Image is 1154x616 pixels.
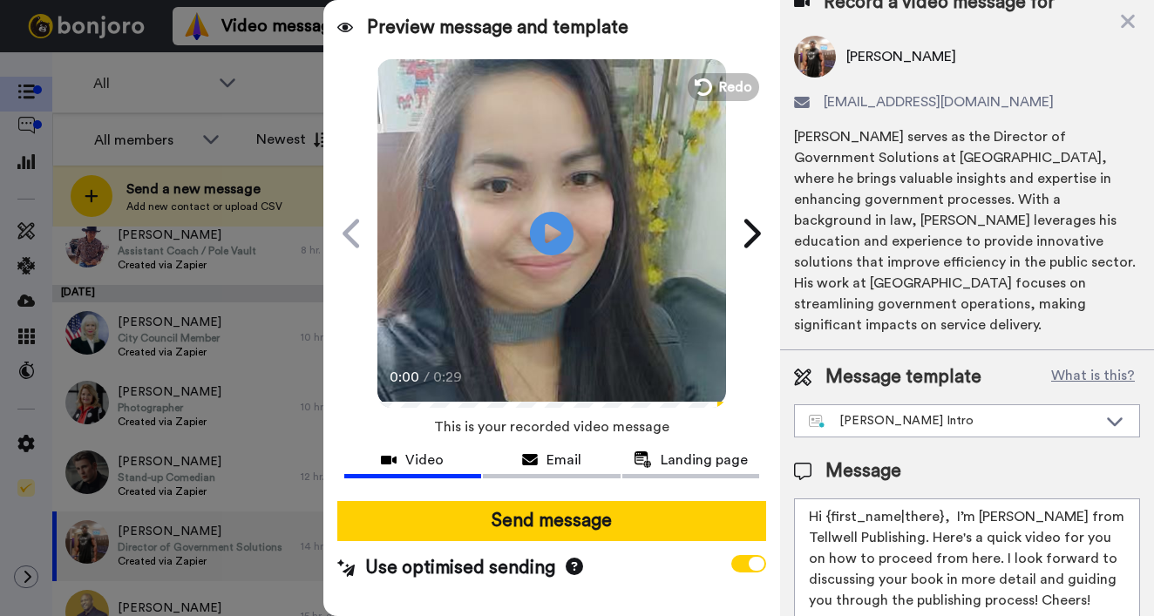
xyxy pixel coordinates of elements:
span: This is your recorded video message [434,408,669,446]
span: Email [546,450,581,470]
div: [PERSON_NAME] serves as the Director of Government Solutions at [GEOGRAPHIC_DATA], where he bring... [794,126,1140,335]
button: What is this? [1046,364,1140,390]
span: 0:29 [433,367,464,388]
div: [PERSON_NAME] Intro [809,412,1097,430]
span: Video [405,450,444,470]
span: 0:00 [390,367,420,388]
span: Message template [825,364,981,390]
img: nextgen-template.svg [809,415,825,429]
span: Landing page [661,450,748,470]
span: Use optimised sending [365,555,555,581]
button: Send message [337,501,766,541]
span: Message [825,458,901,484]
span: / [424,367,430,388]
